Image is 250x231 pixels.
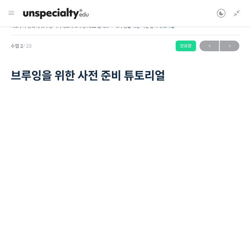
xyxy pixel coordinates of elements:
[220,41,239,51] span: →
[176,41,196,51] div: 완료함
[11,44,32,48] span: 수업 2
[23,43,32,49] span: / 23
[11,69,239,83] h1: 브루잉을 위한 사전 준비 튜토리얼
[220,41,239,51] a: 다음→
[200,41,219,51] span: ←
[200,41,219,51] a: ←이전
